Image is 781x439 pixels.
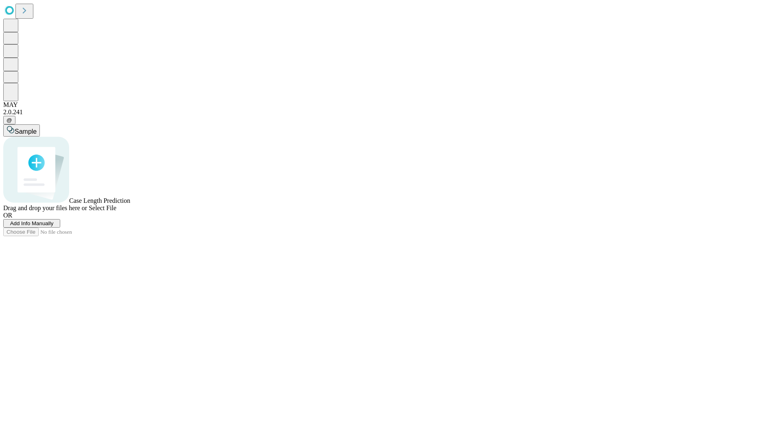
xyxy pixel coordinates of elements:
span: Select File [89,204,116,211]
span: OR [3,212,12,219]
span: Add Info Manually [10,220,54,226]
span: @ [7,117,12,123]
button: Add Info Manually [3,219,60,228]
span: Drag and drop your files here or [3,204,87,211]
div: MAY [3,101,778,109]
span: Sample [15,128,37,135]
button: @ [3,116,15,124]
button: Sample [3,124,40,137]
div: 2.0.241 [3,109,778,116]
span: Case Length Prediction [69,197,130,204]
